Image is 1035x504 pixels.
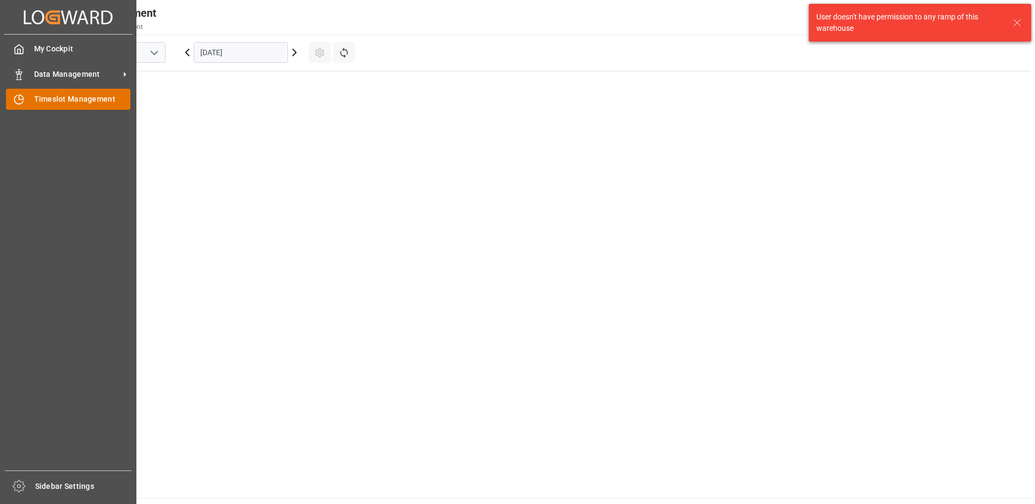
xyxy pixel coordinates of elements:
a: Timeslot Management [6,89,130,110]
span: Data Management [34,69,120,80]
a: My Cockpit [6,38,130,59]
span: Timeslot Management [34,94,131,105]
div: User doesn't have permission to any ramp of this warehouse [816,11,1003,34]
input: DD.MM.YYYY [194,42,288,63]
span: My Cockpit [34,43,131,55]
span: Sidebar Settings [35,481,132,492]
button: open menu [146,44,162,61]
